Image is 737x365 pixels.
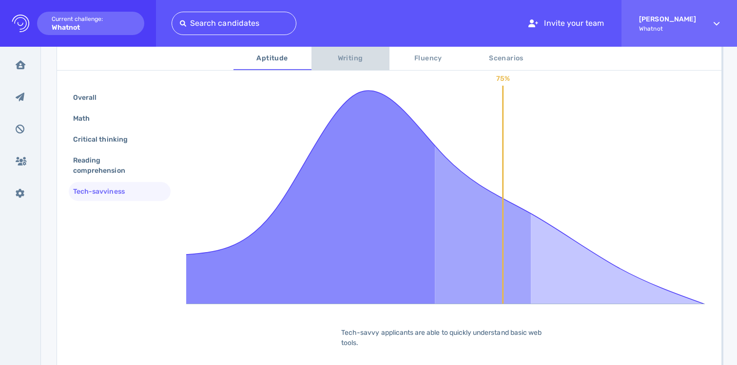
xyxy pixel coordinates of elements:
span: Whatnot [639,25,696,32]
div: Overall [71,91,108,105]
div: Reading comprehension [71,153,160,178]
div: Math [71,111,101,126]
div: Critical thinking [71,132,139,146]
div: Tech-savviness [71,184,136,199]
span: Aptitude [239,53,306,65]
strong: [PERSON_NAME] [639,15,696,23]
text: 75% [496,74,510,83]
span: Scenarios [473,53,540,65]
div: Tech-savvy applicants are able to quickly understand basic web tools. [326,328,570,348]
span: Writing [317,53,384,65]
span: Fluency [395,53,462,65]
